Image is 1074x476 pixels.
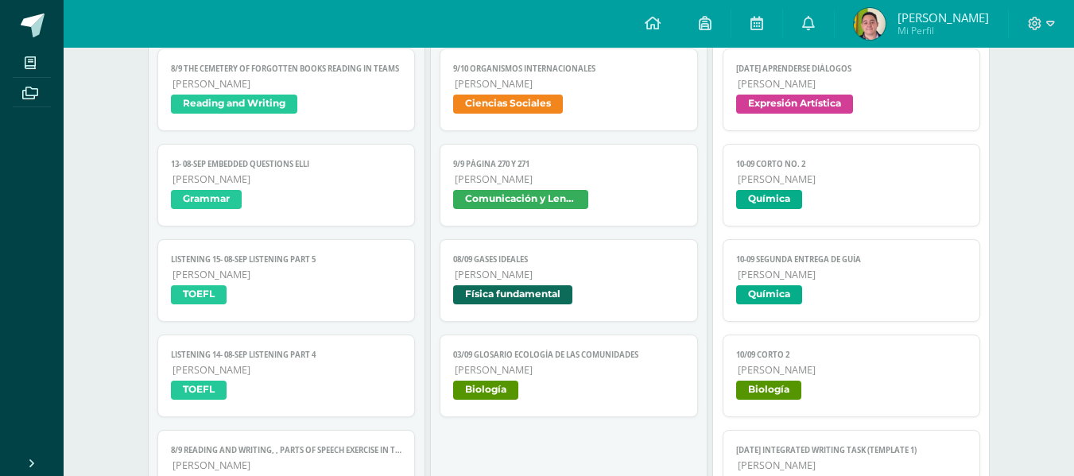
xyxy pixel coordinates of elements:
[171,190,242,209] span: Grammar
[736,190,802,209] span: Química
[736,159,967,169] span: 10-09 CORTO No. 2
[723,239,981,322] a: 10-09 SEGUNDA ENTREGA DE GUÍA[PERSON_NAME]Química
[173,77,402,91] span: [PERSON_NAME]
[453,381,518,400] span: Biología
[453,159,684,169] span: 9/9 Página 270 y 271
[455,268,684,281] span: [PERSON_NAME]
[723,144,981,226] a: 10-09 CORTO No. 2[PERSON_NAME]Química
[171,285,227,304] span: TOEFL
[171,381,227,400] span: TOEFL
[453,95,563,114] span: Ciencias Sociales
[157,48,416,131] a: 8/9 The Cemetery of Forgotten books reading in TEAMS[PERSON_NAME]Reading and Writing
[453,64,684,74] span: 9/10 Organismos Internacionales
[173,459,402,472] span: [PERSON_NAME]
[173,172,402,186] span: [PERSON_NAME]
[171,64,402,74] span: 8/9 The Cemetery of Forgotten books reading in TEAMS
[738,363,967,377] span: [PERSON_NAME]
[736,285,802,304] span: Química
[171,350,402,360] span: LISTENING 14- 08-sep Listening part 4
[736,445,967,455] span: [DATE] Integrated Writing Task (Template 1)
[738,459,967,472] span: [PERSON_NAME]
[455,363,684,377] span: [PERSON_NAME]
[736,64,967,74] span: [DATE] Aprenderse diálogos
[157,335,416,417] a: LISTENING 14- 08-sep Listening part 4[PERSON_NAME]TOEFL
[440,335,698,417] a: 03/09 Glosario Ecología de las comunidades[PERSON_NAME]Biología
[157,144,416,226] a: 13- 08-sep Embedded questions ELLI[PERSON_NAME]Grammar
[440,48,698,131] a: 9/10 Organismos Internacionales[PERSON_NAME]Ciencias Sociales
[738,77,967,91] span: [PERSON_NAME]
[173,363,402,377] span: [PERSON_NAME]
[736,95,853,114] span: Expresión Artística
[171,159,402,169] span: 13- 08-sep Embedded questions ELLI
[455,172,684,186] span: [PERSON_NAME]
[736,381,801,400] span: Biología
[440,144,698,226] a: 9/9 Página 270 y 271[PERSON_NAME]Comunicación y Lenguaje
[854,8,886,40] img: 2ac621d885da50cde50dcbe7d88617bc.png
[738,172,967,186] span: [PERSON_NAME]
[171,95,297,114] span: Reading and Writing
[453,190,588,209] span: Comunicación y Lenguaje
[453,285,572,304] span: Física fundamental
[453,254,684,265] span: 08/09 Gases Ideales
[453,350,684,360] span: 03/09 Glosario Ecología de las comunidades
[898,24,989,37] span: Mi Perfil
[157,239,416,322] a: LISTENING 15- 08-sep Listening part 5[PERSON_NAME]TOEFL
[723,335,981,417] a: 10/09 Corto 2[PERSON_NAME]Biología
[455,77,684,91] span: [PERSON_NAME]
[723,48,981,131] a: [DATE] Aprenderse diálogos[PERSON_NAME]Expresión Artística
[736,254,967,265] span: 10-09 SEGUNDA ENTREGA DE GUÍA
[171,254,402,265] span: LISTENING 15- 08-sep Listening part 5
[898,10,989,25] span: [PERSON_NAME]
[173,268,402,281] span: [PERSON_NAME]
[171,445,402,455] span: 8/9 Reading and Writing, , Parts of speech exercise in the notebook
[738,268,967,281] span: [PERSON_NAME]
[440,239,698,322] a: 08/09 Gases Ideales[PERSON_NAME]Física fundamental
[736,350,967,360] span: 10/09 Corto 2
